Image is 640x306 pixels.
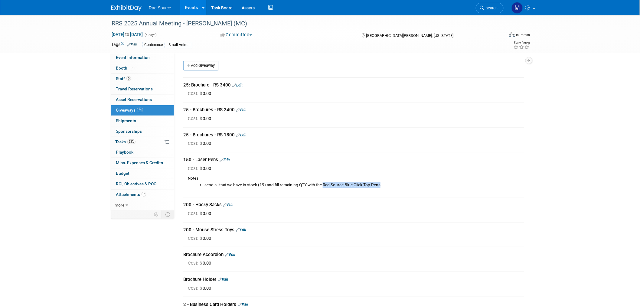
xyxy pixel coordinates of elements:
a: Staff5 [111,74,174,84]
span: Event Information [116,55,150,60]
a: Add Giveaway [183,61,218,70]
span: more [115,203,124,207]
span: Budget [116,171,129,176]
a: Shipments [111,116,174,126]
span: Cost: $ [188,166,203,171]
a: Edit [236,108,247,112]
div: In-Person [516,33,530,37]
td: Personalize Event Tab Strip [151,210,162,218]
a: Edit [218,277,228,282]
div: 25 - Brochures - RS 2400 [183,107,524,113]
a: Booth [111,63,174,73]
a: Misc. Expenses & Credits [111,158,174,168]
a: Travel Reservations [111,84,174,94]
a: ROI, Objectives & ROO [111,179,174,189]
div: 200 - Mouse Stress Toys [183,227,524,233]
a: Edit [127,43,137,47]
span: 7 [142,192,146,197]
a: Sponsorships [111,126,174,137]
div: Brochure Accordion [183,252,524,258]
span: Cost: $ [188,116,203,121]
span: 0.00 [188,116,214,121]
div: RRS 2025 Annual Meeting - [PERSON_NAME] (MC) [109,18,495,29]
span: 0.00 [188,236,214,241]
a: Playbook [111,147,174,158]
span: Staff [116,76,131,81]
span: Cost: $ [188,260,203,266]
li: send all that we have in stock (19) and fill remaining QTY with the Rad Source Blue Click Top Pens [204,182,524,188]
a: Edit [220,158,230,162]
span: 5 [126,76,131,81]
span: [DATE] [DATE] [111,32,143,37]
span: Cost: $ [188,211,203,216]
a: more [111,200,174,210]
span: (4 days) [144,33,157,37]
span: Giveaways [116,108,143,112]
span: 24 [137,108,143,112]
div: Event Format [468,31,530,41]
a: Edit [232,83,243,87]
div: 150 - Laser Pens [183,157,524,163]
a: Tasks33% [111,137,174,147]
span: 0.00 [188,285,214,291]
button: Committed [218,32,254,38]
a: Event Information [111,53,174,63]
span: Travel Reservations [116,86,153,91]
a: Asset Reservations [111,95,174,105]
div: 25: Brochure - RS 3400 [183,82,524,88]
div: Event Rating [514,41,530,44]
a: Attachments7 [111,190,174,200]
span: Attachments [116,192,146,197]
span: Search [484,6,498,10]
span: to [124,32,130,37]
a: Giveaways24 [111,105,174,116]
div: Brochure Holder [183,276,524,283]
div: 200 - Hacky Sacks [183,202,524,208]
span: 0.00 [188,166,214,171]
span: 0.00 [188,91,214,96]
a: Edit [225,252,235,257]
a: Edit [236,133,247,137]
span: Cost: $ [188,141,203,146]
span: 33% [127,139,136,144]
span: Tasks [115,139,136,144]
span: Rad Source [149,5,171,10]
div: 25 - Brochures - RS 1800 [183,132,524,138]
div: Small Animal [167,42,192,48]
span: Asset Reservations [116,97,152,102]
span: [GEOGRAPHIC_DATA][PERSON_NAME], [US_STATE] [366,33,453,38]
a: Budget [111,168,174,179]
img: Format-Inperson.png [509,32,515,37]
div: Conference [142,42,165,48]
span: Shipments [116,118,136,123]
td: Tags [111,41,137,48]
img: Melissa Conboy [511,2,523,14]
span: Sponsorships [116,129,142,134]
span: Cost: $ [188,285,203,291]
span: 0.00 [188,211,214,216]
i: Booth reservation complete [130,66,133,70]
span: Cost: $ [188,236,203,241]
span: Misc. Expenses & Credits [116,160,163,165]
span: Playbook [116,150,133,155]
a: Edit [236,228,246,232]
span: Cost: $ [188,91,203,96]
a: Search [476,3,504,13]
img: ExhibitDay [111,5,142,11]
a: Edit [223,203,233,207]
span: 0.00 [188,141,214,146]
span: 0.00 [188,260,214,266]
span: Booth [116,66,134,70]
span: ROI, Objectives & ROO [116,181,156,186]
div: Notes: [188,176,524,181]
td: Toggle Event Tabs [162,210,174,218]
